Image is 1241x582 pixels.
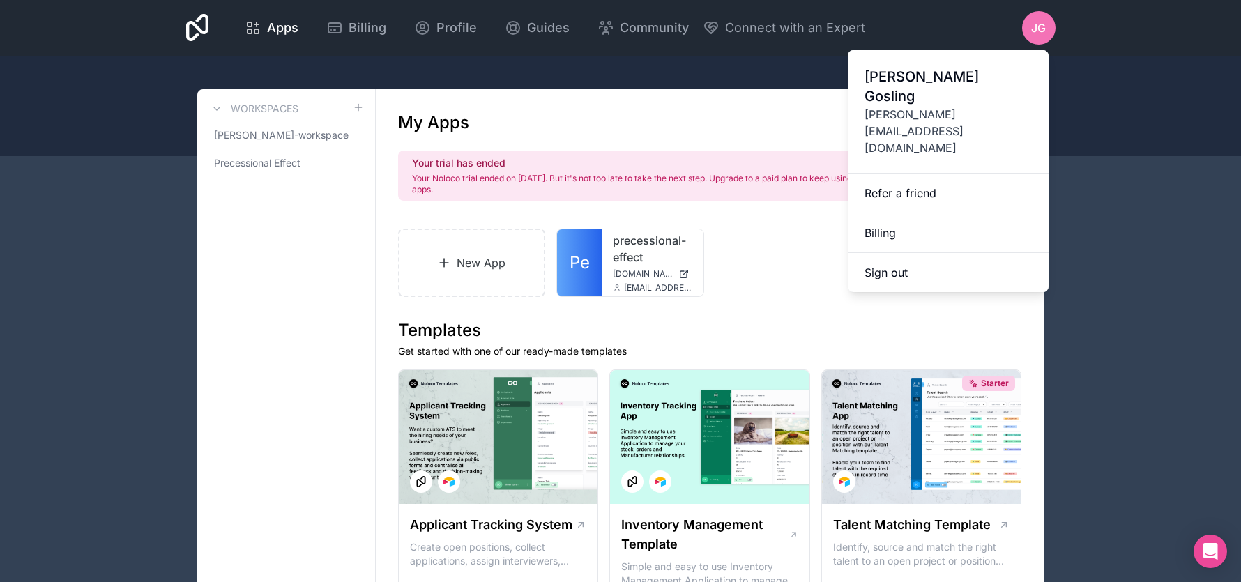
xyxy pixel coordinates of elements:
[981,378,1009,389] span: Starter
[398,112,469,134] h1: My Apps
[833,515,991,535] h1: Talent Matching Template
[398,229,546,297] a: New App
[315,13,397,43] a: Billing
[398,344,1022,358] p: Get started with one of our ready-made templates
[613,268,692,279] a: [DOMAIN_NAME]
[557,229,602,296] a: Pe
[848,253,1049,292] button: Sign out
[833,540,1010,568] p: Identify, source and match the right talent to an open project or position with our Talent Matchi...
[1194,535,1227,568] div: Open Intercom Messenger
[443,476,455,487] img: Airtable Logo
[403,13,488,43] a: Profile
[865,67,1032,106] span: [PERSON_NAME] Gosling
[349,18,386,38] span: Billing
[865,106,1032,156] span: [PERSON_NAME][EMAIL_ADDRESS][DOMAIN_NAME]
[208,151,364,176] a: Precessional Effect
[655,476,666,487] img: Airtable Logo
[839,476,850,487] img: Airtable Logo
[613,232,692,266] a: precessional-effect
[267,18,298,38] span: Apps
[621,515,789,554] h1: Inventory Management Template
[494,13,581,43] a: Guides
[848,213,1049,253] a: Billing
[703,18,865,38] button: Connect with an Expert
[231,102,298,116] h3: Workspaces
[214,128,349,142] span: [PERSON_NAME]-workspace
[527,18,570,38] span: Guides
[725,18,865,38] span: Connect with an Expert
[586,13,700,43] a: Community
[624,282,692,293] span: [EMAIL_ADDRESS][DOMAIN_NAME]
[570,252,590,274] span: Pe
[208,123,364,148] a: [PERSON_NAME]-workspace
[613,268,673,279] span: [DOMAIN_NAME]
[208,100,298,117] a: Workspaces
[410,515,572,535] h1: Applicant Tracking System
[214,156,300,170] span: Precessional Effect
[436,18,477,38] span: Profile
[412,173,910,195] p: Your Noloco trial ended on [DATE]. But it's not too late to take the next step. Upgrade to a paid...
[412,156,910,170] h2: Your trial has ended
[620,18,689,38] span: Community
[410,540,587,568] p: Create open positions, collect applications, assign interviewers, centralise candidate feedback a...
[234,13,310,43] a: Apps
[1031,20,1046,36] span: JG
[398,319,1022,342] h1: Templates
[848,174,1049,213] a: Refer a friend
